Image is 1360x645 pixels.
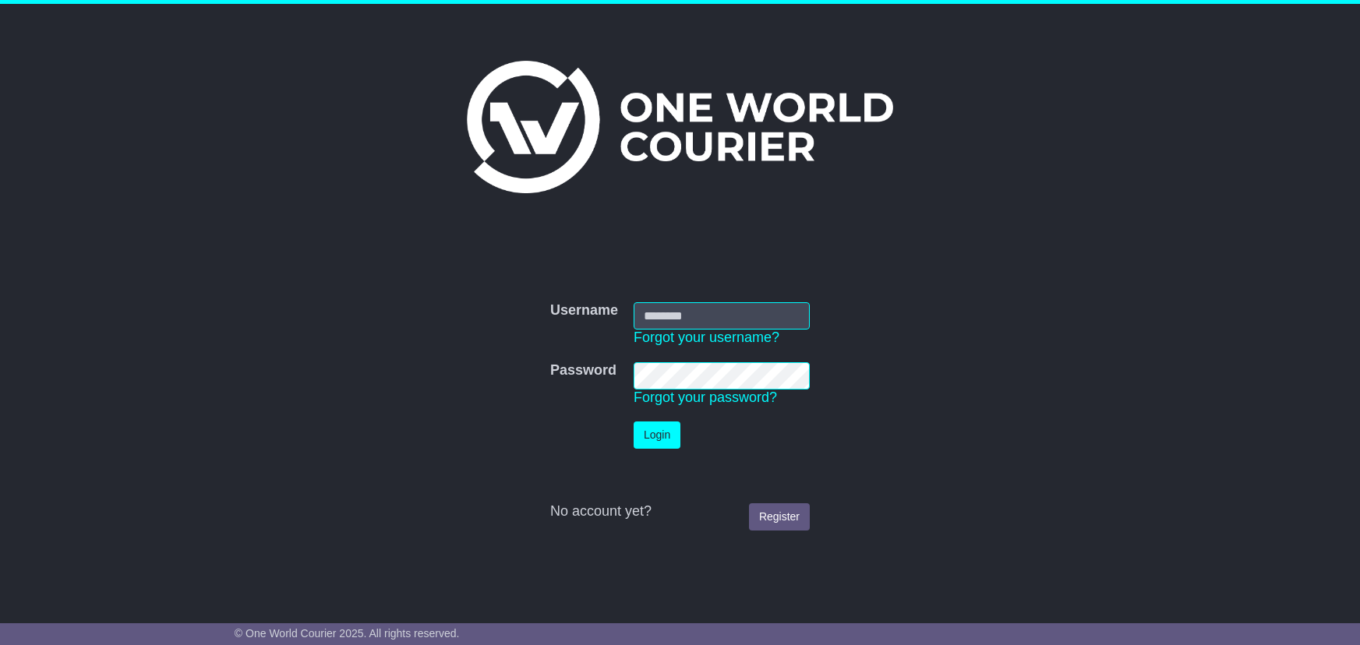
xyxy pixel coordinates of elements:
[550,503,810,520] div: No account yet?
[467,61,892,193] img: One World
[550,302,618,319] label: Username
[634,421,680,449] button: Login
[634,330,779,345] a: Forgot your username?
[634,389,777,405] a: Forgot your password?
[550,362,616,379] label: Password
[749,503,810,530] a: Register
[235,627,460,640] span: © One World Courier 2025. All rights reserved.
